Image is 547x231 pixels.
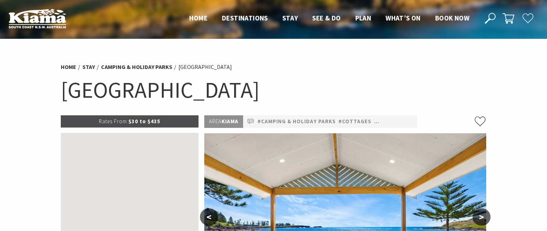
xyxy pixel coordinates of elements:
p: $30 to $435 [61,115,199,128]
a: #Cottages [338,117,371,126]
a: Stay [82,63,95,71]
p: Kiama [204,115,243,128]
span: Destinations [222,14,268,22]
span: Home [189,14,208,22]
h1: [GEOGRAPHIC_DATA] [61,75,487,105]
a: #Camping & Holiday Parks [257,117,336,126]
span: Book now [435,14,469,22]
nav: Main Menu [182,13,477,24]
li: [GEOGRAPHIC_DATA] [178,63,232,72]
button: > [473,208,491,226]
span: What’s On [386,14,421,22]
a: #Pet Friendly [374,117,416,126]
span: Area [209,118,222,125]
span: Plan [355,14,371,22]
a: Camping & Holiday Parks [101,63,172,71]
img: Kiama Logo [9,9,66,28]
span: Rates From: [99,118,128,125]
button: < [200,208,218,226]
span: Stay [282,14,298,22]
a: Home [61,63,76,71]
span: See & Do [312,14,341,22]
